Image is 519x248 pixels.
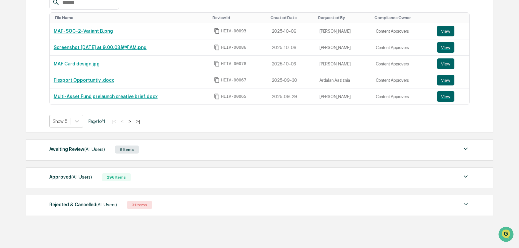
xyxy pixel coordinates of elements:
div: Toggle SortBy [318,15,369,20]
a: View [437,91,465,102]
button: View [437,42,454,53]
button: > [127,118,133,124]
img: caret [462,200,470,208]
a: 🗄️Attestations [46,81,85,93]
a: Powered byPylon [47,113,81,118]
a: View [437,26,465,36]
div: Toggle SortBy [270,15,313,20]
div: Toggle SortBy [213,15,265,20]
div: Toggle SortBy [438,15,467,20]
span: Copy Id [214,61,220,67]
button: View [437,26,454,36]
span: Data Lookup [13,97,42,103]
td: [PERSON_NAME] [315,23,371,39]
img: 1746055101610-c473b297-6a78-478c-a979-82029cc54cd1 [7,51,19,63]
span: Pylon [66,113,81,118]
a: View [437,42,465,53]
td: 2025-10-06 [268,23,316,39]
div: 9 Items [115,146,139,154]
div: 🖐️ [7,85,12,90]
p: How can we help? [7,14,121,25]
span: HIIV-00086 [221,45,247,50]
span: (All Users) [71,174,92,180]
span: HIIV-00093 [221,28,247,34]
a: Multi-Asset Fund prelaunch creative brief.docx [54,94,158,99]
button: >| [134,118,142,124]
span: HIIV-00078 [221,61,247,66]
a: Screenshot [DATE] at 9.00.03â¯AM.png [54,45,147,50]
span: Copy Id [214,93,220,99]
span: Attestations [55,84,83,91]
div: 31 Items [127,201,152,209]
button: View [437,91,454,102]
div: We're available if you need us! [23,58,84,63]
td: Content Approvers [372,88,433,104]
div: Awaiting Review [49,145,105,154]
img: caret [462,173,470,181]
iframe: Open customer support [498,226,516,244]
td: Content Approvers [372,56,433,72]
span: Copy Id [214,28,220,34]
td: Content Approvers [372,72,433,88]
span: (All Users) [96,202,117,207]
a: View [437,58,465,69]
div: 🔎 [7,97,12,103]
td: 2025-09-30 [268,72,316,88]
span: Copy Id [214,77,220,83]
a: MAF-SOC-2-Variant B.png [54,28,113,34]
button: View [437,75,454,85]
span: HIIV-00067 [221,77,247,83]
div: Approved [49,173,92,181]
button: |< [110,118,118,124]
button: < [119,118,126,124]
td: Ardalan Aaziznia [315,72,371,88]
a: MAF Card design.jpg [54,61,100,66]
td: 2025-09-29 [268,88,316,104]
span: (All Users) [84,147,105,152]
div: Rejected & Cancelled [49,200,117,209]
a: View [437,75,465,85]
button: View [437,58,454,69]
td: [PERSON_NAME] [315,56,371,72]
a: 🔎Data Lookup [4,94,45,106]
button: Start new chat [113,53,121,61]
td: Content Approvers [372,23,433,39]
a: 🖐️Preclearance [4,81,46,93]
div: Toggle SortBy [55,15,207,20]
td: 2025-10-06 [268,39,316,56]
td: 2025-10-03 [268,56,316,72]
div: 🗄️ [48,85,54,90]
a: Flexport Opportuntiy .docx [54,77,114,83]
span: HIIV-00065 [221,94,247,99]
td: [PERSON_NAME] [315,39,371,56]
div: Start new chat [23,51,109,58]
td: Content Approvers [372,39,433,56]
div: 296 Items [102,173,131,181]
span: Preclearance [13,84,43,91]
div: Toggle SortBy [374,15,431,20]
span: Page 1 of 4 [88,118,105,124]
img: caret [462,145,470,153]
td: [PERSON_NAME] [315,88,371,104]
span: Copy Id [214,44,220,50]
